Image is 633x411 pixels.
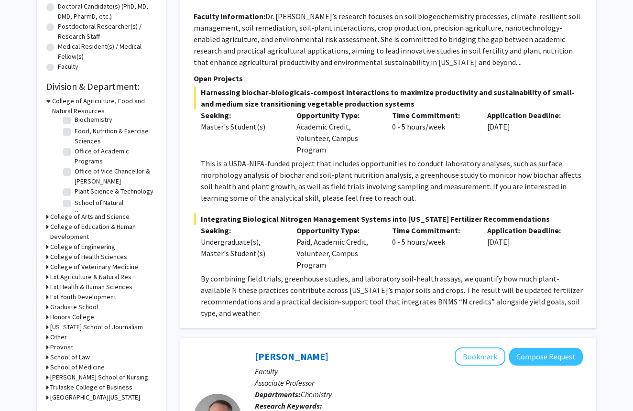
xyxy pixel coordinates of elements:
label: Plant Science & Technology [75,186,153,196]
h3: Graduate School [50,302,98,312]
label: School of Natural Resources [75,198,154,218]
span: Chemistry [301,389,332,399]
b: Departments: [255,389,301,399]
label: Biochemistry [75,115,112,125]
h3: Ext Youth Development [50,292,116,302]
div: Paid, Academic Credit, Volunteer, Campus Program [289,225,385,270]
label: Medical Resident(s) / Medical Fellow(s) [58,42,156,62]
b: Research Keywords: [255,401,322,411]
div: [DATE] [480,109,576,155]
div: Academic Credit, Volunteer, Campus Program [289,109,385,155]
h3: College of Engineering [50,242,115,252]
h3: Ext Agriculture & Natural Res [50,272,131,282]
p: Opportunity Type: [296,225,378,236]
label: Office of Academic Programs [75,146,154,166]
p: This is a USDA-NIFA-funded project that includes opportunities to conduct laboratory analyses, su... [201,158,583,204]
div: 0 - 5 hours/week [385,225,480,270]
h3: [PERSON_NAME] School of Nursing [50,372,148,382]
label: Faculty [58,62,78,72]
p: Faculty [255,366,583,377]
h3: School of Law [50,352,90,362]
label: Doctoral Candidate(s) (PhD, MD, DMD, PharmD, etc.) [58,1,156,22]
button: Add Gary Baker to Bookmarks [455,347,505,366]
h3: School of Medicine [50,362,105,372]
div: Undergraduate(s), Master's Student(s) [201,236,282,259]
h3: [US_STATE] School of Journalism [50,322,143,332]
p: Associate Professor [255,377,583,389]
h3: College of Education & Human Development [50,222,156,242]
p: Seeking: [201,225,282,236]
h3: [GEOGRAPHIC_DATA][US_STATE] [50,392,140,402]
label: Postdoctoral Researcher(s) / Research Staff [58,22,156,42]
label: Office of Vice Chancellor & [PERSON_NAME] [75,166,154,186]
iframe: Chat [7,368,41,404]
div: Master's Student(s) [201,121,282,132]
div: [DATE] [480,225,576,270]
h3: Other [50,332,67,342]
h3: Honors College [50,312,94,322]
h3: Ext Health & Human Sciences [50,282,132,292]
span: Integrating Biological Nitrogen Management Systems into [US_STATE] Fertilizer Recommendations [194,213,583,225]
p: Opportunity Type: [296,109,378,121]
h3: College of Health Sciences [50,252,127,262]
p: Open Projects [194,73,583,84]
b: Faculty Information: [194,11,265,21]
p: Application Deadline: [487,225,568,236]
button: Compose Request to Gary Baker [509,348,583,366]
h3: Provost [50,342,73,352]
h3: College of Veterinary Medicine [50,262,138,272]
fg-read-more: Dr. [PERSON_NAME]’s research focuses on soil biogeochemistry processes, climate-resilient soil ma... [194,11,580,67]
h3: College of Arts and Science [50,212,130,222]
span: Harnessing biochar-biologicals-compost interactions to maximize productivity and sustainability o... [194,87,583,109]
p: Time Commitment: [392,109,473,121]
p: Application Deadline: [487,109,568,121]
p: Time Commitment: [392,225,473,236]
h2: Division & Department: [46,81,156,92]
h3: College of Agriculture, Food and Natural Resources [52,96,156,116]
p: By combining field trials, greenhouse studies, and laboratory soil-health assays, we quantify how... [201,273,583,319]
h3: Trulaske College of Business [50,382,132,392]
p: Seeking: [201,109,282,121]
label: Food, Nutrition & Exercise Sciences [75,126,154,146]
div: 0 - 5 hours/week [385,109,480,155]
a: [PERSON_NAME] [255,350,328,362]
